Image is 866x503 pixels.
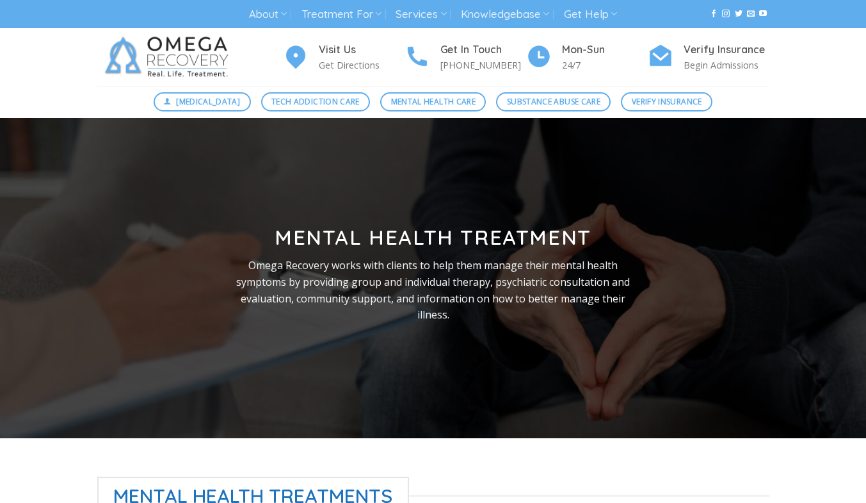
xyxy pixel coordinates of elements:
a: Services [396,3,446,26]
a: Substance Abuse Care [496,92,611,111]
strong: Mental Health Treatment [275,224,591,250]
p: 24/7 [562,58,648,72]
a: Follow on Twitter [735,10,742,19]
a: Follow on Instagram [722,10,730,19]
img: Omega Recovery [97,28,241,86]
span: Substance Abuse Care [507,95,600,108]
a: Knowledgebase [461,3,549,26]
a: Follow on Facebook [710,10,718,19]
h4: Verify Insurance [684,42,769,58]
a: Tech Addiction Care [261,92,371,111]
a: [MEDICAL_DATA] [154,92,251,111]
a: Visit Us Get Directions [283,42,405,73]
a: Get Help [564,3,617,26]
a: Verify Insurance Begin Admissions [648,42,769,73]
p: Get Directions [319,58,405,72]
span: Tech Addiction Care [271,95,360,108]
span: Mental Health Care [391,95,476,108]
p: Omega Recovery works with clients to help them manage their mental health symptoms by providing g... [226,258,641,323]
a: Get In Touch [PHONE_NUMBER] [405,42,526,73]
p: Begin Admissions [684,58,769,72]
h4: Mon-Sun [562,42,648,58]
span: [MEDICAL_DATA] [176,95,240,108]
h4: Visit Us [319,42,405,58]
a: Follow on YouTube [759,10,767,19]
a: Mental Health Care [380,92,486,111]
a: Send us an email [747,10,755,19]
span: Verify Insurance [632,95,702,108]
h4: Get In Touch [440,42,526,58]
p: [PHONE_NUMBER] [440,58,526,72]
a: Treatment For [301,3,381,26]
a: About [249,3,287,26]
a: Verify Insurance [621,92,712,111]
